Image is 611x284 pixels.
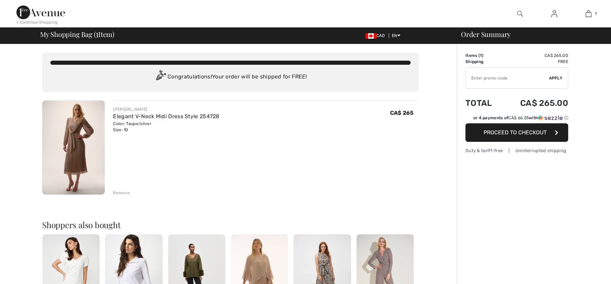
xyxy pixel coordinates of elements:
img: search the website [517,10,523,18]
img: 1ère Avenue [16,5,65,19]
a: Sign In [546,10,563,18]
div: Color: Taupe/silver Size: 10 [113,121,219,133]
div: Order Summary [453,31,607,38]
td: CA$ 265.00 [502,52,568,59]
img: My Info [551,10,557,18]
span: Proceed to Checkout [484,129,547,136]
td: Items ( ) [465,52,502,59]
td: Shipping [465,59,502,65]
a: Elegant V-Neck Midi Dress Style 254728 [113,113,219,120]
div: or 4 payments of with [473,115,568,121]
img: My Bag [586,10,591,18]
div: [PERSON_NAME] [113,106,219,112]
span: 1 [96,29,98,38]
span: My Shopping Bag ( Item) [40,31,114,38]
td: CA$ 265.00 [502,91,568,115]
img: Canadian Dollar [365,33,376,39]
a: 1 [572,10,605,18]
input: Promo code [466,68,549,88]
h2: Shoppers also bought [42,221,419,229]
td: Total [465,91,502,115]
td: Free [502,59,568,65]
div: Congratulations! Your order will be shipped for FREE! [50,70,411,84]
span: CA$ 66.25 [508,115,529,120]
span: CA$ 265 [390,110,413,116]
div: or 4 payments ofCA$ 66.25withSezzle Click to learn more about Sezzle [465,115,568,123]
button: Proceed to Checkout [465,123,568,142]
div: < Continue Shopping [16,19,58,25]
img: Congratulation2.svg [154,70,167,84]
div: Remove [113,190,130,196]
span: 1 [595,11,597,17]
span: EN [392,33,400,38]
span: 1 [480,53,482,58]
div: Duty & tariff-free | Uninterrupted shipping [465,147,568,154]
img: Elegant V-Neck Midi Dress Style 254728 [42,100,105,195]
img: Sezzle [538,115,563,121]
span: CAD [365,33,388,38]
span: Apply [549,75,563,81]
